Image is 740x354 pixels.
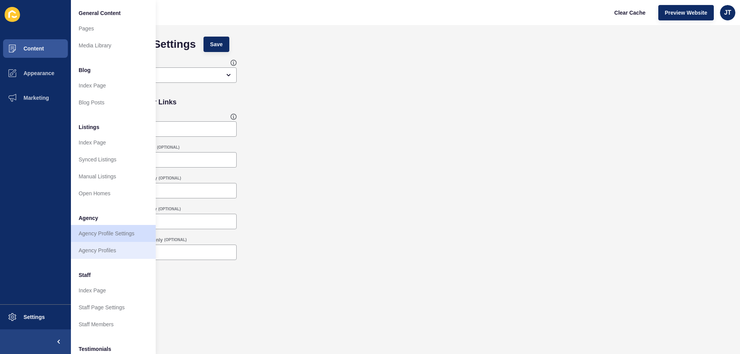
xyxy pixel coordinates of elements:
span: (OPTIONAL) [158,206,181,212]
span: (OPTIONAL) [157,145,179,150]
a: Index Page [71,77,156,94]
a: Blog Posts [71,94,156,111]
a: Open Homes [71,185,156,202]
span: Listings [79,123,99,131]
a: Manual Listings [71,168,156,185]
button: Preview Website [658,5,714,20]
span: Blog [79,66,91,74]
button: Save [203,37,229,52]
span: Staff [79,271,91,279]
span: Save [210,40,223,48]
div: open menu [82,67,237,83]
a: Index Page [71,134,156,151]
label: Sold - Versatile/Minimal sites only [82,206,157,212]
span: Testimonials [79,345,111,353]
a: Pages [71,20,156,37]
button: Clear Cache [608,5,652,20]
span: General Content [79,9,121,17]
a: Staff Members [71,316,156,333]
a: Agency Profiles [71,242,156,259]
span: Preview Website [665,9,707,17]
a: Staff Page Settings [71,299,156,316]
span: (OPTIONAL) [158,176,181,181]
span: JT [724,9,732,17]
span: (OPTIONAL) [164,237,187,243]
span: Agency [79,214,98,222]
a: Synced Listings [71,151,156,168]
a: Media Library [71,37,156,54]
a: Index Page [71,282,156,299]
a: Agency Profile Settings [71,225,156,242]
span: Clear Cache [614,9,646,17]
